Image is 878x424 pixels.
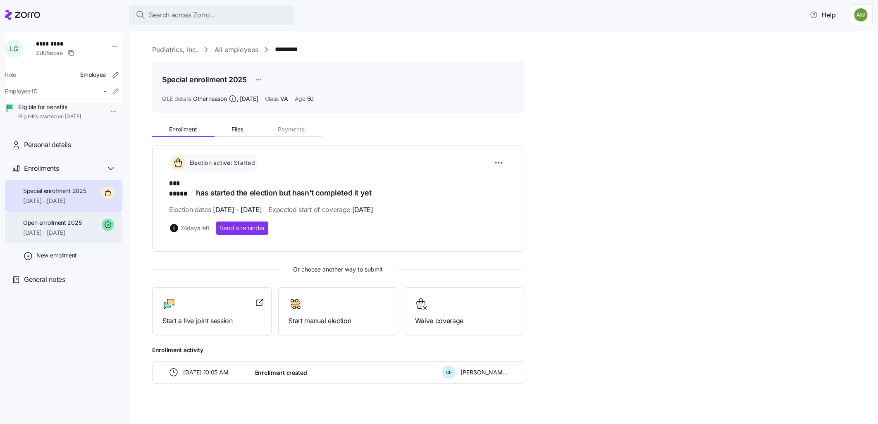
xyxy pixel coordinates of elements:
[162,95,191,103] span: QLE details
[23,229,81,237] span: [DATE] - [DATE]
[152,346,524,354] span: Enrollment activity
[129,5,294,25] button: Search across Zorro...
[307,95,314,103] span: 50
[149,10,216,20] span: Search across Zorro...
[36,251,77,260] span: New enrollment
[193,95,258,103] span: Other reason ,
[24,163,59,174] span: Enrollments
[5,71,16,79] span: Role
[169,179,507,198] h1: has started the election but hasn't completed it yet
[23,187,86,195] span: Special enrollment 2025
[415,316,514,326] span: Waive coverage
[265,95,279,103] span: Class
[23,219,81,227] span: Open enrollment 2025
[803,7,842,23] button: Help
[810,10,836,20] span: Help
[255,369,307,377] span: Enrollment created
[280,95,288,103] span: VA
[446,370,452,375] span: C F
[231,126,243,132] span: Files
[162,74,247,85] h1: Special enrollment 2025
[5,87,38,95] span: Employee ID
[103,87,106,95] span: -
[36,49,63,57] span: 2d05ecae
[184,368,229,376] span: [DATE] 10:05 AM
[278,126,305,132] span: Payments
[854,8,868,21] img: 187a7125535df60c6aafd4bbd4ff0edb
[295,95,305,103] span: Age
[23,197,86,205] span: [DATE] - [DATE]
[240,95,258,103] span: [DATE]
[216,222,268,235] button: Send a reminder
[215,45,258,55] a: All employees
[352,205,373,215] span: [DATE]
[152,45,198,55] a: Pediatrics, Inc.
[162,316,261,326] span: Start a live joint session
[18,103,81,111] span: Eligible for benefits
[460,368,508,376] span: [PERSON_NAME]
[213,205,262,215] span: [DATE] - [DATE]
[80,71,106,79] span: Employee
[268,205,373,215] span: Expected start of coverage
[219,224,265,232] span: Send a reminder
[152,265,524,274] span: Or choose another way to submit
[18,113,81,120] span: Eligibility started on [DATE]
[169,205,262,215] span: Election dates
[187,159,255,167] span: Election active: Started
[181,224,210,232] span: 74 days left
[24,274,65,285] span: General notes
[10,45,18,52] span: L G
[169,126,197,132] span: Enrollment
[24,140,71,150] span: Personal details
[289,316,387,326] span: Start manual election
